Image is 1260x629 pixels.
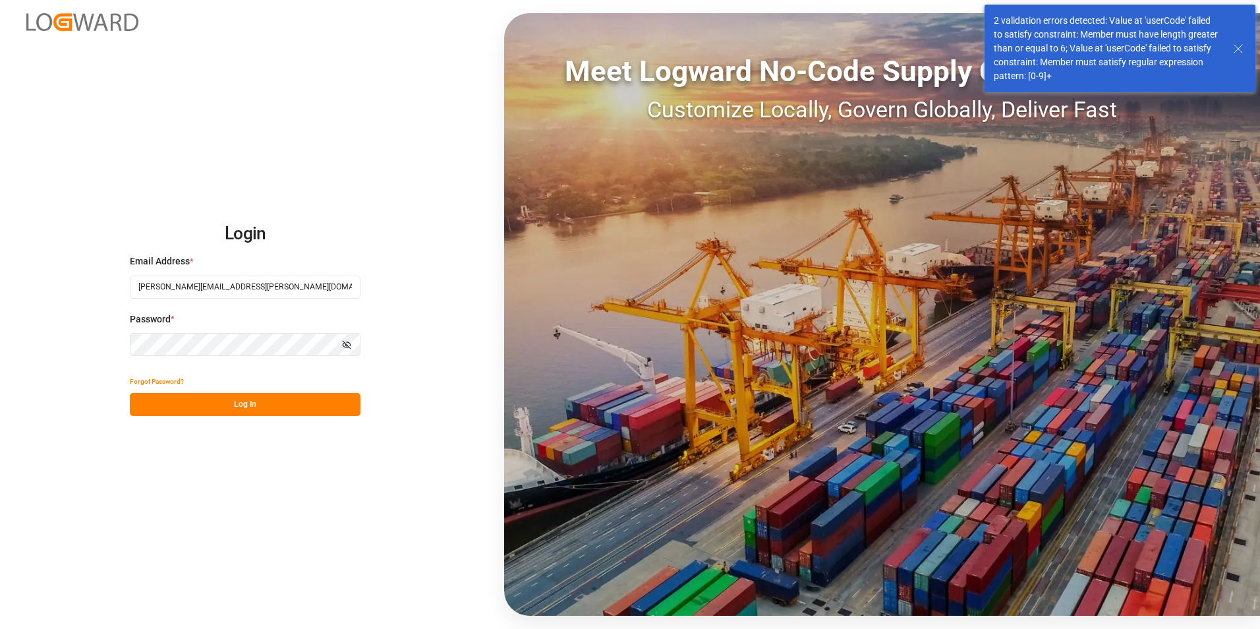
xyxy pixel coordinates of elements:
div: 2 validation errors detected: Value at 'userCode' failed to satisfy constraint: Member must have ... [994,14,1220,83]
span: Email Address [130,255,190,268]
input: Enter your email [130,276,360,299]
div: Meet Logward No-Code Supply Chain Execution: [504,49,1260,93]
button: Log In [130,393,360,416]
button: Forgot Password? [130,370,184,393]
span: Password [130,313,171,326]
img: Logward_new_orange.png [26,13,138,31]
div: Customize Locally, Govern Globally, Deliver Fast [504,93,1260,127]
h2: Login [130,213,360,255]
